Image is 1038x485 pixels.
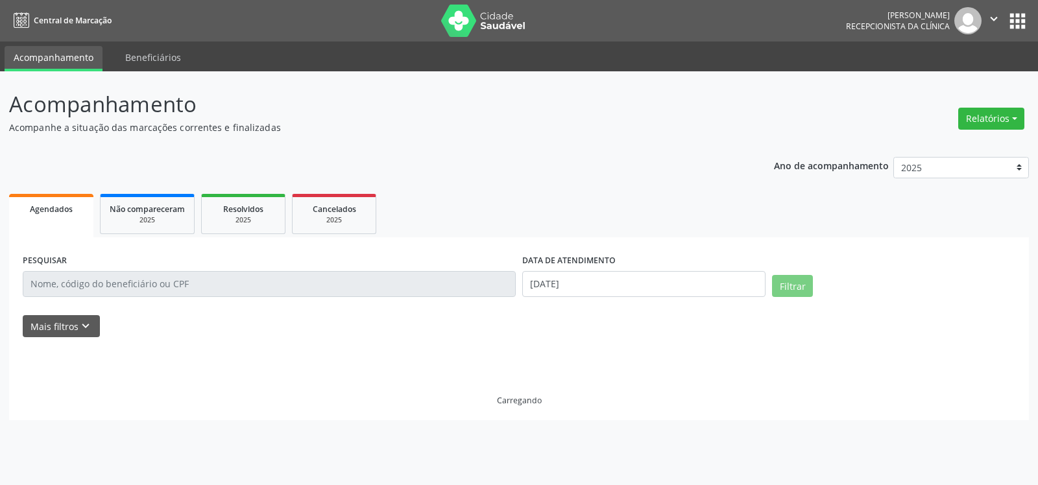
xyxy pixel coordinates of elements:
span: Central de Marcação [34,15,112,26]
div: 2025 [211,215,276,225]
button: Relatórios [958,108,1024,130]
p: Acompanhe a situação das marcações correntes e finalizadas [9,121,723,134]
input: Nome, código do beneficiário ou CPF [23,271,516,297]
span: Agendados [30,204,73,215]
label: PESQUISAR [23,251,67,271]
span: Não compareceram [110,204,185,215]
p: Acompanhamento [9,88,723,121]
button: Mais filtroskeyboard_arrow_down [23,315,100,338]
label: DATA DE ATENDIMENTO [522,251,616,271]
button:  [982,7,1006,34]
button: apps [1006,10,1029,32]
button: Filtrar [772,275,813,297]
div: Carregando [497,395,542,406]
span: Cancelados [313,204,356,215]
div: 2025 [302,215,367,225]
div: [PERSON_NAME] [846,10,950,21]
img: img [954,7,982,34]
i: keyboard_arrow_down [78,319,93,333]
a: Beneficiários [116,46,190,69]
input: Selecione um intervalo [522,271,766,297]
div: 2025 [110,215,185,225]
i:  [987,12,1001,26]
span: Recepcionista da clínica [846,21,950,32]
a: Acompanhamento [5,46,103,71]
span: Resolvidos [223,204,263,215]
a: Central de Marcação [9,10,112,31]
p: Ano de acompanhamento [774,157,889,173]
